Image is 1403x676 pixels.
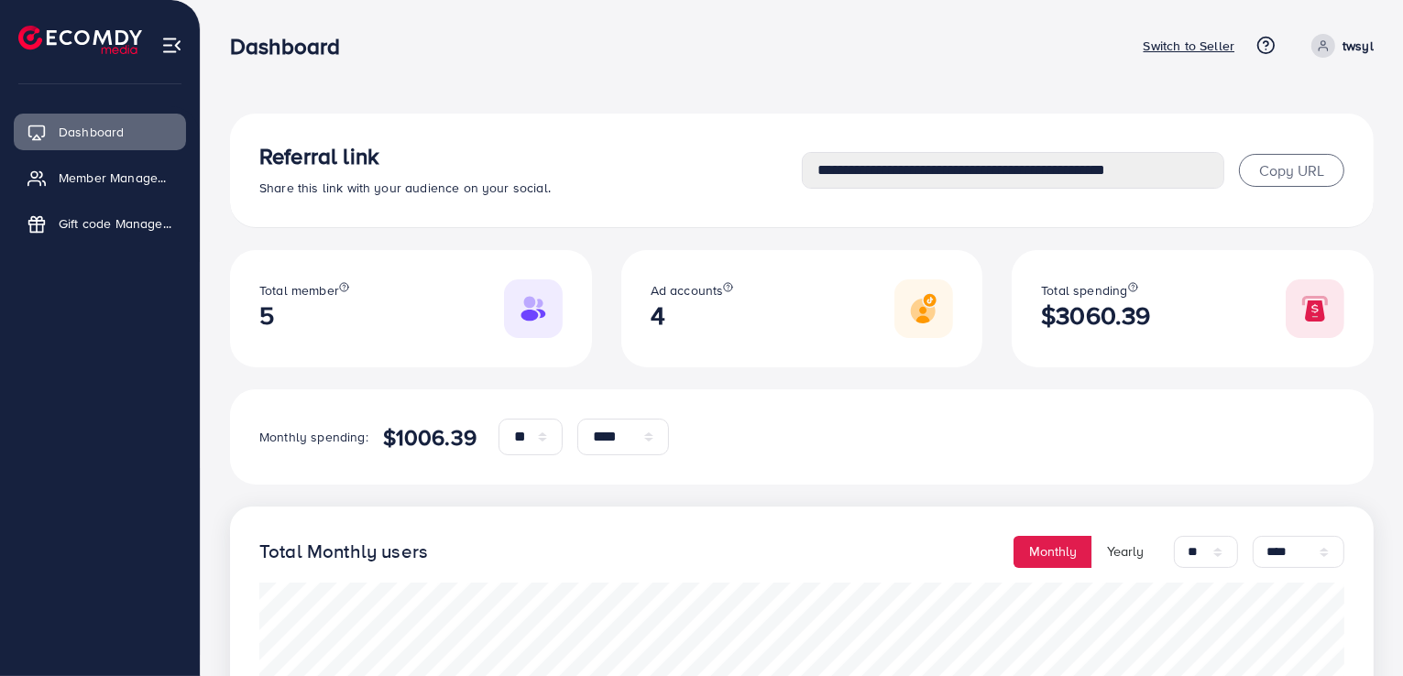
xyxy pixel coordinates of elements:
[1343,35,1374,57] p: twsyl
[259,281,339,300] span: Total member
[1041,300,1150,331] h2: $3060.39
[651,281,724,300] span: Ad accounts
[14,159,186,196] a: Member Management
[230,33,355,60] h3: Dashboard
[383,424,477,451] h4: $1006.39
[1304,34,1374,58] a: twsyl
[59,214,172,233] span: Gift code Management
[1091,536,1159,568] button: Yearly
[14,114,186,150] a: Dashboard
[18,26,142,54] img: logo
[259,179,551,197] span: Share this link with your audience on your social.
[259,540,428,563] h4: Total Monthly users
[259,143,802,169] h3: Referral link
[1325,594,1389,662] iframe: Chat
[259,300,349,331] h2: 5
[651,300,734,331] h2: 4
[14,205,186,242] a: Gift code Management
[1239,154,1344,187] button: Copy URL
[59,123,124,141] span: Dashboard
[1014,536,1092,568] button: Monthly
[161,35,182,56] img: menu
[504,279,563,338] img: Responsive image
[259,426,368,448] p: Monthly spending:
[1041,281,1127,300] span: Total spending
[1259,160,1324,180] span: Copy URL
[1144,35,1235,57] p: Switch to Seller
[1286,279,1344,338] img: Responsive image
[894,279,953,338] img: Responsive image
[59,169,172,187] span: Member Management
